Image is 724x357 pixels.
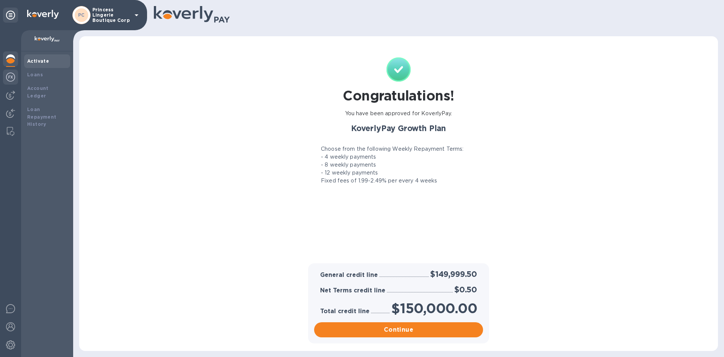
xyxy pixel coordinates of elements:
[27,107,57,127] b: Loan Repayment History
[6,73,15,82] img: Foreign exchange
[27,85,49,99] b: Account Ledger
[27,58,49,64] b: Activate
[314,322,483,337] button: Continue
[454,285,477,294] h2: $0.50
[321,177,437,185] p: Fixed fees of 1.99-2.49% per every 4 weeks
[78,12,85,18] b: PC
[391,300,477,316] h1: $150,000.00
[321,161,376,169] p: - 8 weekly payments
[3,8,18,23] div: Unpin categories
[320,325,477,334] span: Continue
[321,153,376,161] p: - 4 weekly payments
[343,88,454,104] h1: Congratulations!
[320,272,378,279] h3: General credit line
[345,110,452,117] p: You have been approved for KoverlyPay.
[92,7,130,23] p: Princess Lingerie Boutique Corp
[310,124,488,133] h2: KoverlyPay Growth Plan
[27,10,59,19] img: Logo
[27,72,43,77] b: Loans
[320,308,370,315] h3: Total credit line
[430,269,477,279] h2: $149,999.50
[321,145,463,153] p: Choose from the following Weekly Repayment Terms:
[321,169,378,177] p: - 12 weekly payments
[320,287,385,294] h3: Net Terms credit line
